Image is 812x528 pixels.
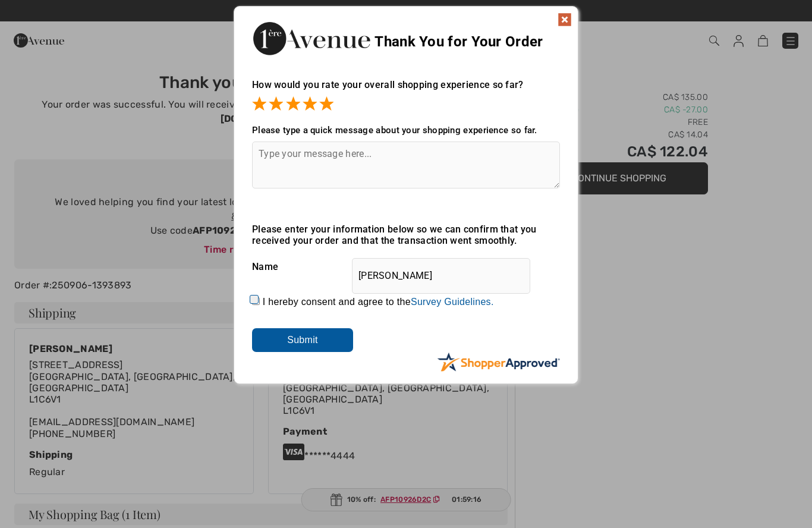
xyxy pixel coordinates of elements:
label: I hereby consent and agree to the [263,297,494,307]
a: Survey Guidelines. [411,297,494,307]
div: Please type a quick message about your shopping experience so far. [252,125,560,136]
span: Thank You for Your Order [374,33,543,50]
input: Submit [252,328,353,352]
div: Please enter your information below so we can confirm that you received your order and that the t... [252,224,560,246]
img: Thank You for Your Order [252,18,371,58]
div: Name [252,252,560,282]
img: x [558,12,572,27]
div: How would you rate your overall shopping experience so far? [252,67,560,113]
